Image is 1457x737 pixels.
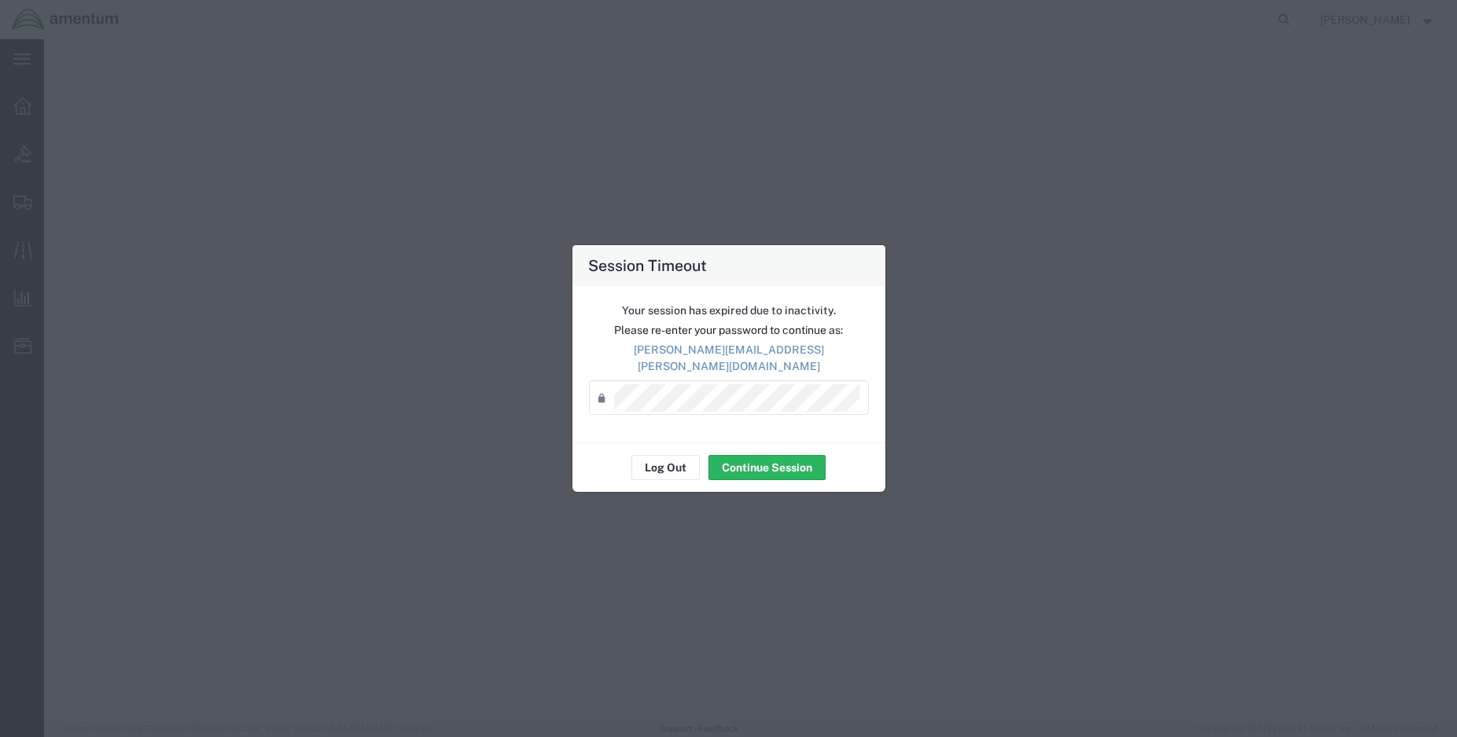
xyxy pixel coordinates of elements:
p: [PERSON_NAME][EMAIL_ADDRESS][PERSON_NAME][DOMAIN_NAME] [589,342,869,375]
button: Continue Session [708,455,826,480]
p: Your session has expired due to inactivity. [589,302,869,319]
button: Log Out [631,455,700,480]
p: Please re-enter your password to continue as: [589,322,869,339]
h4: Session Timeout [588,254,707,277]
